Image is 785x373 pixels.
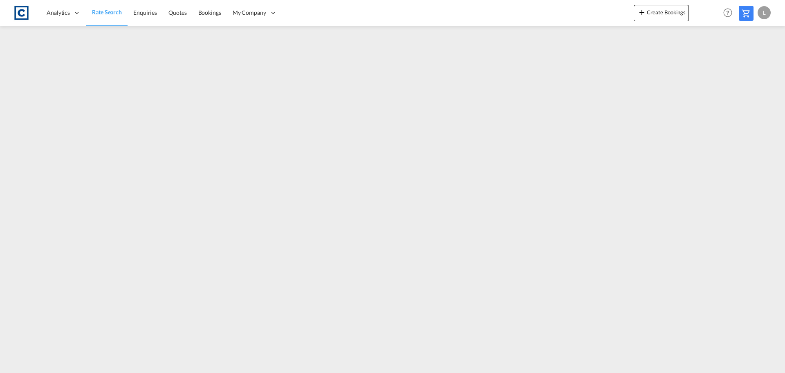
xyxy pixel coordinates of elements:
div: L [758,6,771,19]
div: Help [721,6,739,20]
span: Quotes [168,9,186,16]
span: Help [721,6,735,20]
span: Enquiries [133,9,157,16]
span: Rate Search [92,9,122,16]
button: icon-plus 400-fgCreate Bookings [634,5,689,21]
img: 1fdb9190129311efbfaf67cbb4249bed.jpeg [12,4,31,22]
span: Analytics [47,9,70,17]
md-icon: icon-plus 400-fg [637,7,647,17]
span: Bookings [198,9,221,16]
span: My Company [233,9,266,17]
